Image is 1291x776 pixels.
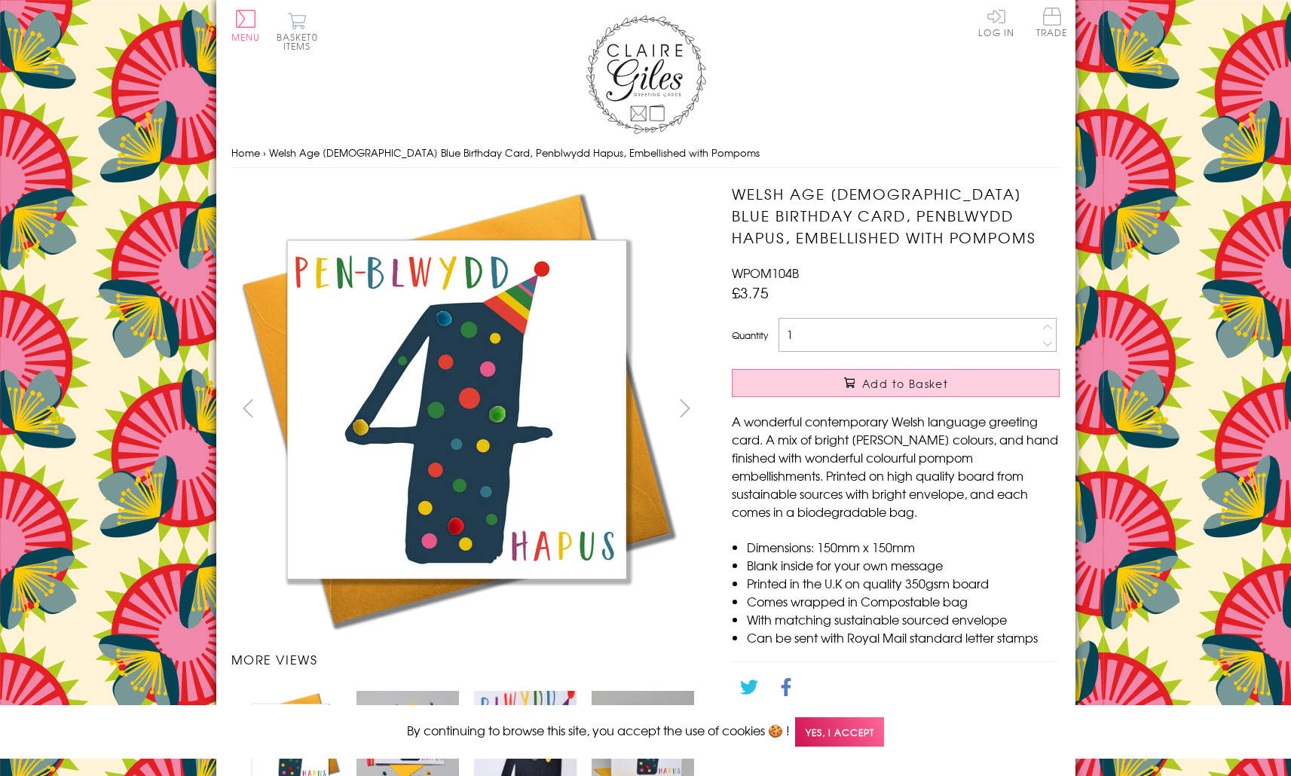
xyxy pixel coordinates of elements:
[747,592,1060,610] li: Comes wrapped in Compostable bag
[231,650,702,668] h3: More views
[231,183,683,635] img: Welsh Age 4 Blue Birthday Card, Penblwydd Hapus, Embellished with Pompoms
[668,391,702,425] button: next
[277,12,318,50] button: Basket0 items
[732,282,769,303] span: £3.75
[269,145,760,160] span: Welsh Age [DEMOGRAPHIC_DATA] Blue Birthday Card, Penblwydd Hapus, Embellished with Pompoms
[732,412,1060,521] p: A wonderful contemporary Welsh language greeting card. A mix of bright [PERSON_NAME] colours, and...
[231,391,265,425] button: prev
[747,628,1060,646] li: Can be sent with Royal Mail standard letter stamps
[702,183,1154,635] img: Welsh Age 4 Blue Birthday Card, Penblwydd Hapus, Embellished with Pompoms
[747,574,1060,592] li: Printed in the U.K on quality 350gsm board
[732,328,768,342] label: Quantity
[732,369,1060,397] button: Add to Basket
[747,538,1060,556] li: Dimensions: 150mm x 150mm
[1036,8,1068,40] a: Trade
[586,15,706,134] img: Claire Giles Greetings Cards
[747,610,1060,628] li: With matching sustainable sourced envelope
[263,145,266,160] span: ›
[747,556,1060,574] li: Blank inside for your own message
[231,30,261,44] span: Menu
[231,138,1060,169] nav: breadcrumbs
[283,30,318,53] span: 0 items
[795,717,884,747] span: Yes, I accept
[1036,8,1068,37] span: Trade
[862,376,948,391] span: Add to Basket
[231,10,261,41] button: Menu
[978,8,1014,37] a: Log In
[231,145,260,160] a: Home
[732,264,799,282] span: WPOM104B
[732,183,1060,248] h1: Welsh Age [DEMOGRAPHIC_DATA] Blue Birthday Card, Penblwydd Hapus, Embellished with Pompoms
